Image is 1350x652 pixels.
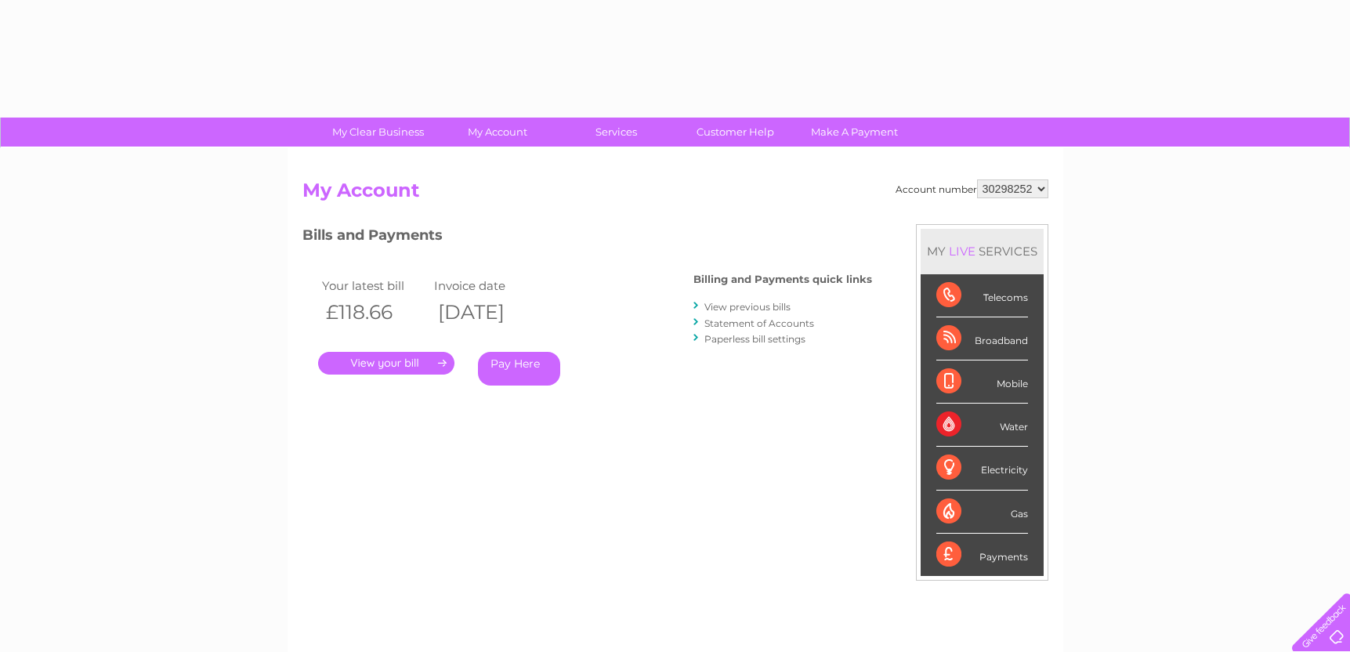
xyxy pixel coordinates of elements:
a: Customer Help [671,118,800,147]
a: Services [552,118,681,147]
h2: My Account [302,179,1048,209]
div: Payments [936,534,1028,576]
h3: Bills and Payments [302,224,872,252]
div: Mobile [936,360,1028,404]
th: [DATE] [430,296,543,328]
div: Telecoms [936,274,1028,317]
div: Electricity [936,447,1028,490]
div: Account number [896,179,1048,198]
a: My Clear Business [313,118,443,147]
a: Statement of Accounts [704,317,814,329]
a: View previous bills [704,301,791,313]
a: Make A Payment [790,118,919,147]
div: Gas [936,491,1028,534]
div: Water [936,404,1028,447]
div: MY SERVICES [921,229,1044,273]
a: . [318,352,454,375]
td: Your latest bill [318,275,431,296]
th: £118.66 [318,296,431,328]
div: Broadband [936,317,1028,360]
a: Pay Here [478,352,560,386]
a: Paperless bill settings [704,333,805,345]
a: My Account [433,118,562,147]
div: LIVE [946,244,979,259]
td: Invoice date [430,275,543,296]
h4: Billing and Payments quick links [693,273,872,285]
